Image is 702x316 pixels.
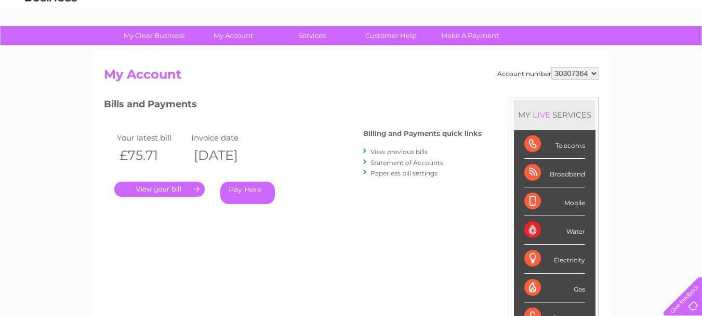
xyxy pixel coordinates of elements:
[189,145,263,166] th: [DATE]
[104,97,482,115] h3: Bills and Payments
[524,216,585,245] div: Water
[524,274,585,302] div: Gas
[633,44,658,52] a: Contact
[514,100,595,130] div: MY SERVICES
[524,159,585,187] div: Broadband
[531,110,552,120] div: LIVE
[370,159,443,167] a: Statement of Accounts
[524,187,585,216] div: Mobile
[519,44,539,52] a: Water
[545,44,568,52] a: Energy
[370,148,428,156] a: View previous bills
[111,26,197,45] a: My Clear Business
[189,131,263,145] td: Invoice date
[114,145,189,166] th: £75.71
[612,44,627,52] a: Blog
[497,67,599,80] div: Account number
[524,245,585,273] div: Electricity
[24,27,77,59] img: logo.png
[104,67,599,87] h2: My Account
[106,6,597,50] div: Clear Business is a trading name of Verastar Limited (registered in [GEOGRAPHIC_DATA] No. 3667643...
[668,44,692,52] a: Log out
[506,5,578,18] a: 0333 014 3131
[114,182,205,197] a: .
[574,44,605,52] a: Telecoms
[348,26,434,45] a: Customer Help
[114,131,189,145] td: Your latest bill
[370,169,438,177] a: Paperless bill settings
[427,26,513,45] a: Make A Payment
[363,130,482,137] h4: Billing and Payments quick links
[524,130,585,159] div: Telecoms
[220,182,275,204] a: Pay Here
[190,26,276,45] a: My Account
[269,26,355,45] a: Services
